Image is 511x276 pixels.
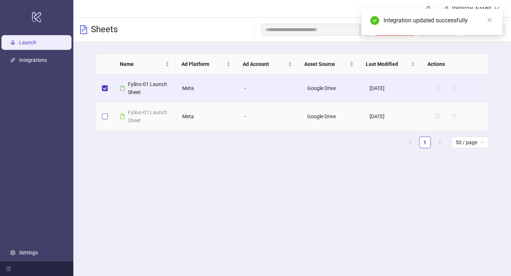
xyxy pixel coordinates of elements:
[364,74,426,102] td: [DATE]
[176,74,239,102] td: Meta
[114,54,176,74] th: Name
[6,266,11,271] span: menu-fold
[487,18,492,23] span: close
[421,54,483,74] th: Actions
[239,74,301,102] td: -
[79,25,88,34] span: file-text
[366,60,409,68] span: Last Modified
[434,137,445,148] button: right
[181,60,225,68] span: Ad Platform
[19,57,47,63] a: Integrations
[404,137,416,148] li: Previous Page
[120,86,125,91] span: file
[408,140,412,144] span: left
[243,60,286,68] span: Ad Account
[19,40,36,45] a: Launch
[449,5,494,13] div: [PERSON_NAME]
[304,60,348,68] span: Asset Source
[370,16,379,25] span: check-circle
[419,137,430,148] a: 1
[176,54,237,74] th: Ad Platform
[426,6,431,11] span: bell
[237,54,298,74] th: Ad Account
[404,137,416,148] button: left
[128,109,167,123] span: Fylino-01 Launch Sheet
[456,137,484,148] span: 50 / page
[494,6,499,11] span: down
[383,16,493,25] div: Integration updated successfully
[19,250,38,256] a: Settings
[91,24,118,36] h3: Sheets
[120,60,163,68] span: Name
[301,102,363,131] td: Google Drive
[128,81,167,95] span: Fylino-01 Launch Sheet
[451,137,488,148] div: Page Size
[360,54,422,74] th: Last Modified
[176,102,239,131] td: Meta
[364,102,426,131] td: [DATE]
[485,16,493,24] a: Close
[301,74,363,102] td: Google Drive
[239,102,301,131] td: -
[437,140,442,144] span: right
[120,114,125,119] span: file
[434,137,445,148] li: Next Page
[444,6,449,11] span: user
[298,54,360,74] th: Asset Source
